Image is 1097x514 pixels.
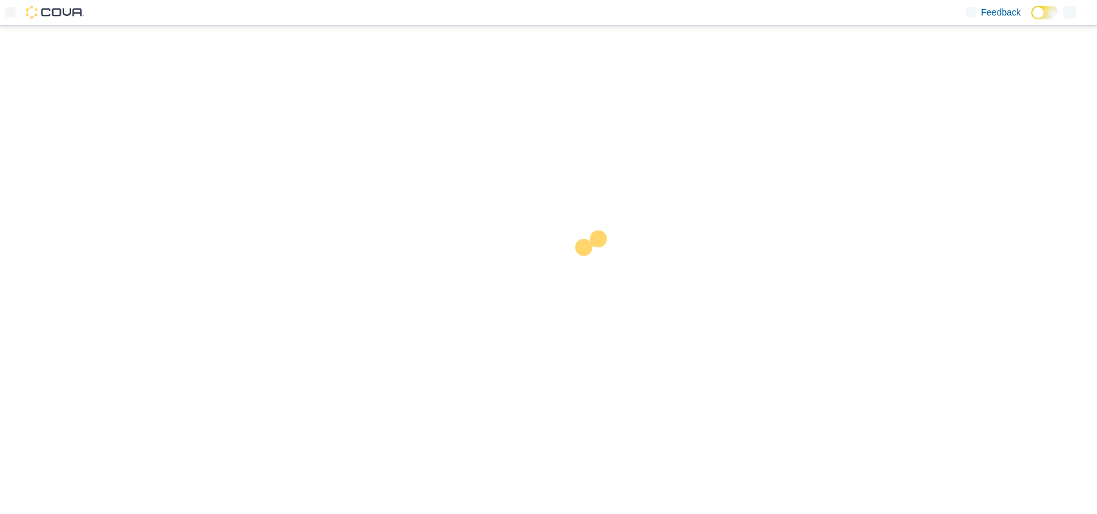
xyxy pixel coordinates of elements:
span: Feedback [981,6,1021,19]
img: cova-loader [548,221,645,318]
span: Dark Mode [1031,19,1032,20]
img: Cova [26,6,84,19]
input: Dark Mode [1031,6,1058,19]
